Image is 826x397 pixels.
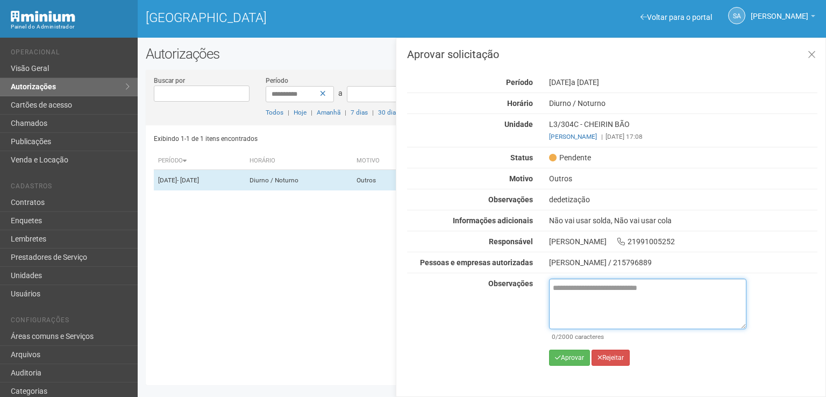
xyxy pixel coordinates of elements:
a: Amanhã [317,109,340,116]
strong: Observações [488,195,533,204]
th: Período [154,152,245,170]
h1: [GEOGRAPHIC_DATA] [146,11,474,25]
div: [DATE] 17:08 [549,132,817,141]
strong: Informações adicionais [453,216,533,225]
span: - [DATE] [177,176,199,184]
span: a [DATE] [571,78,599,87]
a: Voltar para o portal [640,13,712,22]
div: Painel do Administrador [11,22,130,32]
h3: Aprovar solicitação [407,49,817,60]
span: | [372,109,374,116]
a: Todos [266,109,283,116]
strong: Período [506,78,533,87]
span: a [338,89,343,97]
td: Diurno / Noturno [245,170,352,191]
span: | [601,133,603,140]
span: 0 [552,333,556,341]
div: Outros [541,174,825,183]
a: 7 dias [351,109,368,116]
label: Período [266,76,288,86]
td: Outros [352,170,411,191]
a: [PERSON_NAME] [751,13,815,22]
span: Pendente [549,153,591,162]
div: [PERSON_NAME] / 215796889 [549,258,817,267]
div: [DATE] [541,77,825,87]
span: Silvio Anjos [751,2,808,20]
li: Operacional [11,48,130,60]
span: | [288,109,289,116]
button: Rejeitar [592,350,630,366]
a: Hoje [294,109,307,116]
strong: Observações [488,279,533,288]
div: [PERSON_NAME] 21991005252 [541,237,825,246]
a: 30 dias [378,109,399,116]
span: | [311,109,312,116]
h2: Autorizações [146,46,818,62]
strong: Responsável [489,237,533,246]
strong: Horário [507,99,533,108]
label: Buscar por [154,76,185,86]
strong: Status [510,153,533,162]
th: Horário [245,152,352,170]
a: SA [728,7,745,24]
strong: Pessoas e empresas autorizadas [420,258,533,267]
a: Fechar [801,44,823,67]
span: | [345,109,346,116]
div: Exibindo 1-1 de 1 itens encontrados [154,131,479,147]
div: Não vai usar solda, Não vai usar cola [541,216,825,225]
button: Aprovar [549,350,590,366]
div: /2000 caracteres [552,332,744,342]
div: L3/304C - CHEIRIN BÃO [541,119,825,141]
li: Cadastros [11,182,130,194]
div: dedetização [541,195,825,204]
th: Motivo [352,152,411,170]
td: [DATE] [154,170,245,191]
strong: Motivo [509,174,533,183]
strong: Unidade [504,120,533,129]
a: [PERSON_NAME] [549,133,597,140]
img: Minium [11,11,75,22]
li: Configurações [11,316,130,328]
div: Diurno / Noturno [541,98,825,108]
